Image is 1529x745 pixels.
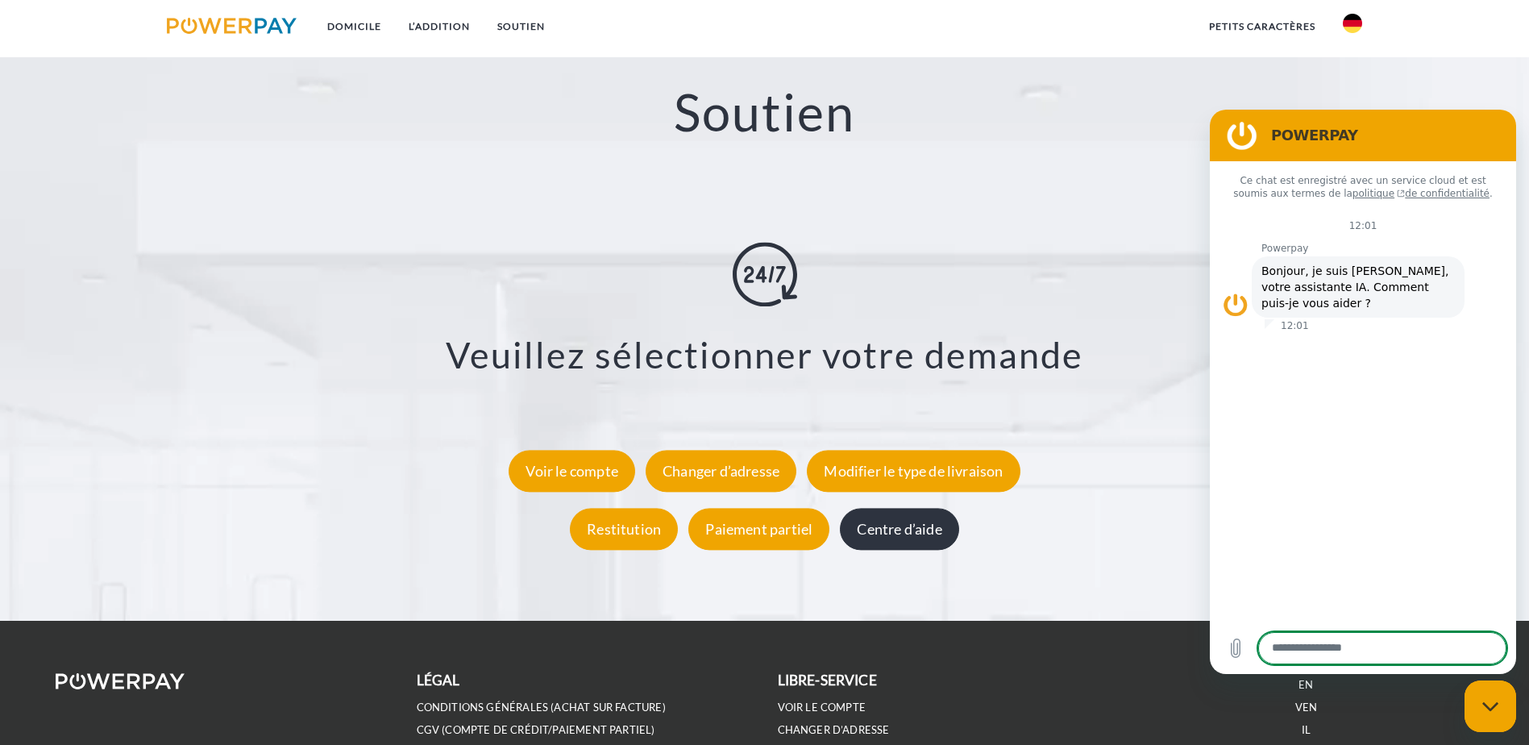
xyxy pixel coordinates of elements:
[417,723,655,737] a: CGV (compte de crédit/paiement partiel)
[778,672,877,689] b: Libre-service
[688,508,829,550] div: Paiement partiel
[1302,723,1311,737] a: IL
[77,81,1452,144] h2: Soutien
[417,701,666,714] a: Conditions générales (Achat sur facture)
[646,450,796,492] div: Changer d’adresse
[97,333,1432,378] h3: Veuillez sélectionner votre demande
[840,508,958,550] div: Centre d’aide
[803,462,1024,480] a: Modifier le type de livraison
[778,701,866,714] a: Voir le compte
[1210,110,1516,674] iframe: Messaging-Fenster
[417,672,460,689] b: Légal
[807,450,1020,492] div: Modifier le type de livraison
[484,12,559,41] a: SOUTIEN
[1343,14,1362,33] img: En
[395,12,484,41] a: L’ADDITION
[733,243,797,307] img: online-shopping.svg
[167,18,297,34] img: logo-powerpay.svg
[570,508,678,550] div: Restitution
[778,723,890,737] a: Changer d’adresse
[509,450,635,492] div: Voir le compte
[1195,12,1329,41] a: Petits caractères
[566,520,682,538] a: Restitution
[1465,680,1516,732] iframe: Schaltfläche zum Öffnen des Messaging-Fensters; Konversation läuft
[1295,701,1318,714] a: VEN
[1298,678,1313,692] a: EN
[642,462,800,480] a: Changer d’adresse
[505,462,639,480] a: Voir le compte
[56,673,185,689] img: logo-powerpay-white.svg
[836,520,962,538] a: Centre d’aide
[314,12,395,41] a: Domicile
[684,520,833,538] a: Paiement partiel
